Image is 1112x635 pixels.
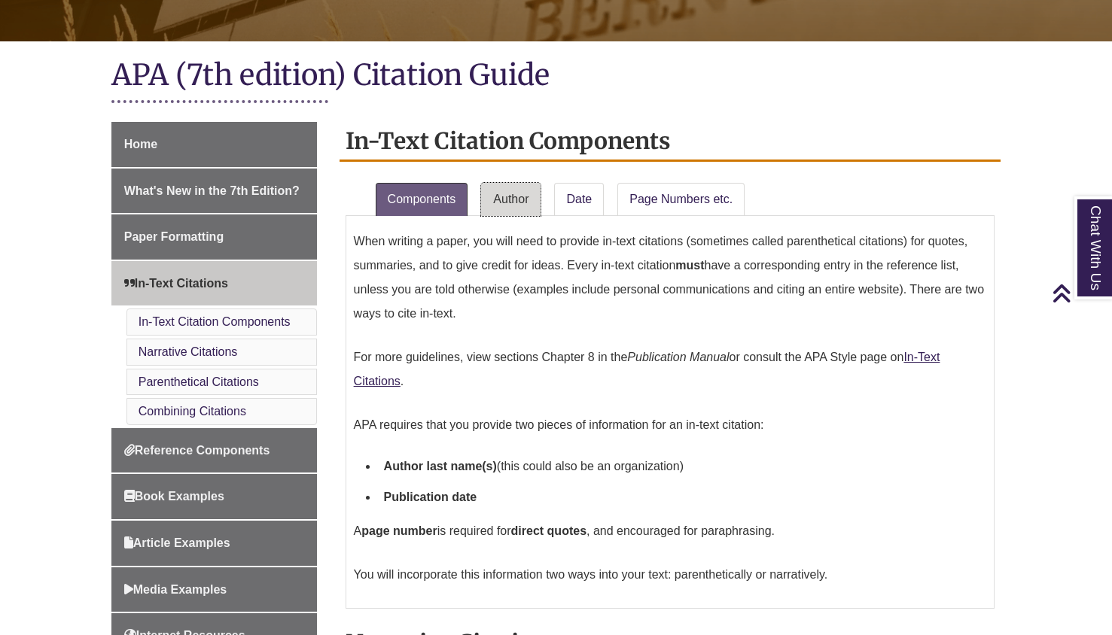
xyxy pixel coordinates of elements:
[111,567,317,612] a: Media Examples
[384,460,497,472] strong: Author last name(s)
[554,183,604,216] a: Date
[354,351,940,387] a: In-Text Citations
[124,138,157,150] span: Home
[354,557,987,593] p: You will incorporate this information two ways into your text: parenthetically or narratively.
[481,183,541,216] a: Author
[111,169,317,214] a: What's New in the 7th Edition?
[111,521,317,566] a: Article Examples
[124,444,270,457] span: Reference Components
[384,491,477,503] strong: Publication date
[139,315,291,328] a: In-Text Citation Components
[511,524,586,537] strong: direct quotes
[139,375,259,388] a: Parenthetical Citations
[111,56,1001,96] h1: APA (7th edition) Citation Guide
[111,122,317,167] a: Home
[361,524,437,537] strong: page number
[124,184,300,197] span: What's New in the 7th Edition?
[354,513,987,549] p: A is required for , and encouraged for paraphrasing.
[124,277,228,290] span: In-Text Citations
[627,351,729,363] em: Publication Manual
[124,490,224,503] span: Book Examples
[376,183,468,216] a: Components
[139,405,246,418] a: Combining Citations
[340,122,1001,162] h2: In-Text Citation Components
[111,214,317,260] a: Paper Formatting
[124,230,224,243] span: Paper Formatting
[1052,283,1108,303] a: Back to Top
[617,183,745,216] a: Page Numbers etc.
[354,339,987,400] p: For more guidelines, view sections Chapter 8 in the or consult the APA Style page on .
[675,259,704,272] strong: must
[354,223,987,332] p: When writing a paper, you will need to provide in-text citations (sometimes called parenthetical ...
[111,428,317,473] a: Reference Components
[111,261,317,306] a: In-Text Citations
[124,583,227,596] span: Media Examples
[139,345,238,358] a: Narrative Citations
[111,474,317,519] a: Book Examples
[378,451,987,482] li: (this could also be an organization)
[124,536,230,549] span: Article Examples
[354,407,987,443] p: APA requires that you provide two pieces of information for an in-text citation:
